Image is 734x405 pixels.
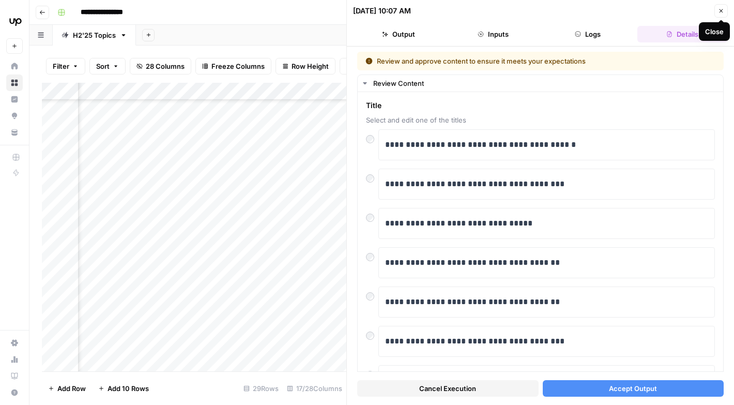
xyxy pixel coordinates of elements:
[6,108,23,124] a: Opportunities
[89,58,126,74] button: Sort
[57,383,86,394] span: Add Row
[357,380,539,397] button: Cancel Execution
[6,384,23,401] button: Help + Support
[358,92,723,404] div: Review Content
[448,26,538,42] button: Inputs
[6,8,23,34] button: Workspace: Upwork
[637,26,728,42] button: Details
[543,26,633,42] button: Logs
[53,25,136,46] a: H2'25 Topics
[6,91,23,108] a: Insights
[365,56,651,66] div: Review and approve content to ensure it meets your expectations
[6,12,25,31] img: Upwork Logo
[92,380,155,397] button: Add 10 Rows
[353,26,444,42] button: Output
[283,380,346,397] div: 17/28 Columns
[609,383,657,394] span: Accept Output
[73,30,116,40] div: H2'25 Topics
[358,75,723,92] button: Review Content
[366,100,715,111] span: Title
[46,58,85,74] button: Filter
[6,335,23,351] a: Settings
[108,383,149,394] span: Add 10 Rows
[211,61,265,71] span: Freeze Columns
[195,58,271,74] button: Freeze Columns
[6,74,23,91] a: Browse
[53,61,69,71] span: Filter
[42,380,92,397] button: Add Row
[6,58,23,74] a: Home
[146,61,185,71] span: 28 Columns
[6,351,23,368] a: Usage
[96,61,110,71] span: Sort
[292,61,329,71] span: Row Height
[353,6,411,16] div: [DATE] 10:07 AM
[373,78,717,88] div: Review Content
[6,368,23,384] a: Learning Hub
[130,58,191,74] button: 28 Columns
[543,380,724,397] button: Accept Output
[419,383,476,394] span: Cancel Execution
[276,58,335,74] button: Row Height
[705,26,724,37] div: Close
[239,380,283,397] div: 29 Rows
[366,115,715,125] span: Select and edit one of the titles
[6,124,23,141] a: Your Data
